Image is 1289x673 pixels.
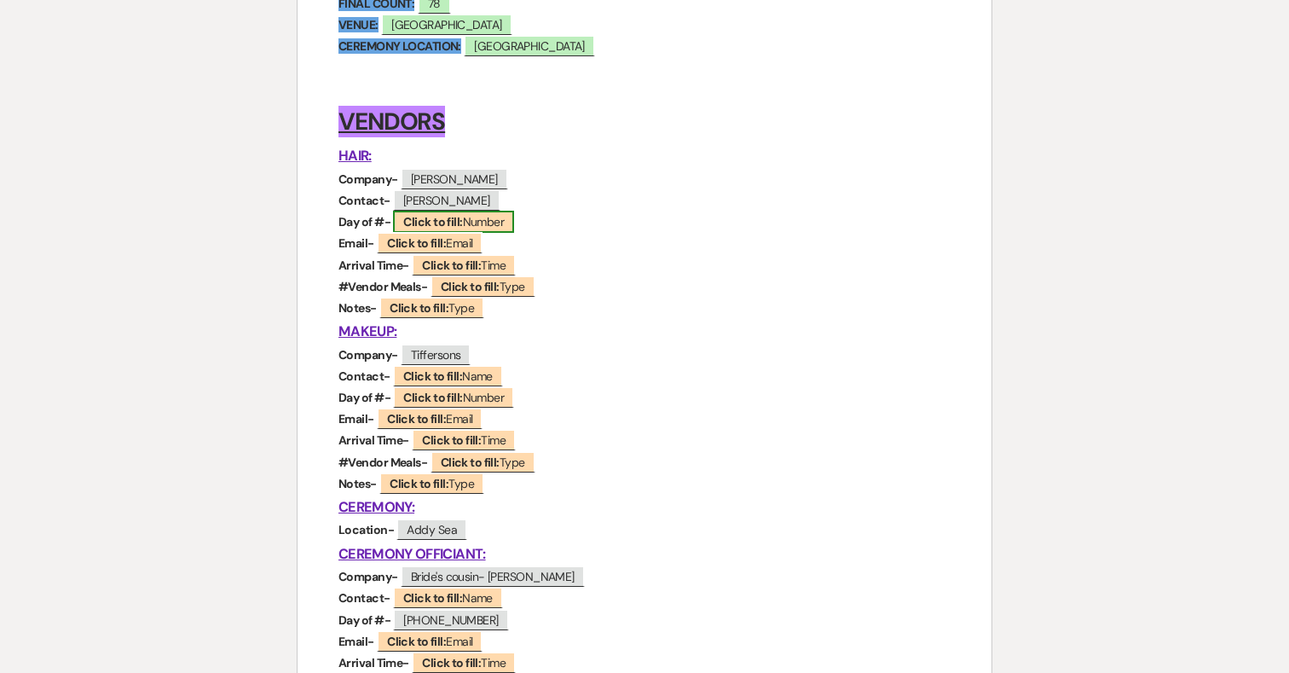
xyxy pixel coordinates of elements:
[338,171,398,187] strong: Company-
[338,258,409,273] strong: Arrival Time-
[412,254,516,276] span: Time
[401,168,508,189] span: [PERSON_NAME]
[377,232,483,253] span: Email
[403,390,462,405] b: Click to fill:
[338,411,374,426] strong: Email-
[401,344,471,365] span: Tiffersons
[387,634,446,649] b: Click to fill:
[338,390,390,405] strong: Day of #-
[403,214,462,229] b: Click to fill:
[338,590,390,606] strong: Contact-
[338,106,445,137] u: VENDORS
[390,476,448,491] b: Click to fill:
[379,297,484,318] span: Type
[338,545,486,563] u: CEREMONY OFFICIANT:
[338,214,390,229] strong: Day of #-
[396,519,467,540] span: Addy Sea
[338,147,372,165] u: HAIR:
[393,365,503,386] span: Name
[338,300,377,316] strong: Notes-
[338,322,396,340] u: MAKEUP:
[431,451,535,473] span: Type
[387,411,446,426] b: Click to fill:
[338,655,409,670] strong: Arrival Time-
[393,211,514,233] span: Number
[338,476,377,491] strong: Notes-
[393,609,508,630] span: [PHONE_NUMBER]
[412,652,516,673] span: Time
[441,455,500,470] b: Click to fill:
[412,429,516,450] span: Time
[338,498,414,516] u: CEREMONY:
[338,569,398,584] strong: Company-
[422,432,481,448] b: Click to fill:
[338,634,374,649] strong: Email-
[338,279,427,294] strong: #Vendor Meals-
[393,587,503,608] span: Name
[338,235,374,251] strong: Email-
[338,432,409,448] strong: Arrival Time-
[381,14,512,35] span: [GEOGRAPHIC_DATA]
[338,612,390,628] strong: Day of #-
[338,347,398,363] strong: Company-
[377,408,483,429] span: Email
[431,276,535,297] span: Type
[393,386,514,408] span: Number
[464,35,594,56] span: [GEOGRAPHIC_DATA]
[338,193,390,208] strong: Contact-
[390,300,448,316] b: Click to fill:
[338,368,390,384] strong: Contact-
[393,189,500,211] span: [PERSON_NAME]
[401,566,585,587] span: Bride's cousin- [PERSON_NAME]
[403,368,462,384] b: Click to fill:
[338,455,427,470] strong: #Vendor Meals-
[422,655,481,670] b: Click to fill:
[338,522,394,537] strong: Location-
[387,235,446,251] b: Click to fill:
[403,590,462,606] b: Click to fill:
[441,279,500,294] b: Click to fill:
[422,258,481,273] b: Click to fill:
[379,473,484,494] span: Type
[338,38,461,54] strong: CEREMONY LOCATION:
[338,17,379,32] strong: VENUE:
[377,630,483,652] span: Email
